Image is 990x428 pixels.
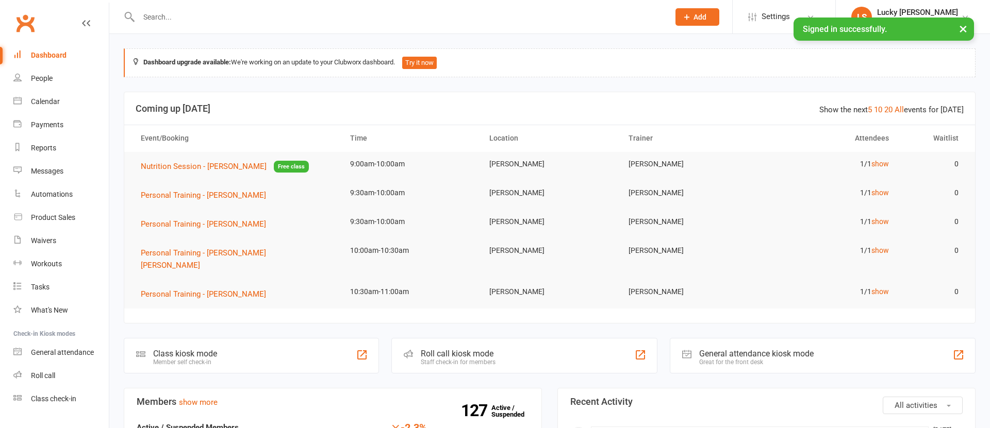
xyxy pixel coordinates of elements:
div: Payments [31,121,63,129]
a: 5 [868,105,872,114]
button: Personal Training - [PERSON_NAME] [141,288,273,300]
span: Add [694,13,706,21]
td: 0 [898,152,968,176]
th: Event/Booking [131,125,341,151]
div: Class check-in [31,395,76,403]
td: 1/1 [758,280,898,304]
div: Workouts [31,260,62,268]
a: 10 [874,105,882,114]
span: Personal Training - [PERSON_NAME] [141,219,266,229]
a: Roll call [13,364,109,387]
div: What's New [31,306,68,314]
td: [PERSON_NAME] [619,210,758,234]
div: Lucky [PERSON_NAME] [877,8,958,17]
div: General attendance [31,348,94,356]
th: Trainer [619,125,758,151]
a: Calendar [13,90,109,113]
div: Member self check-in [153,358,217,366]
a: General attendance kiosk mode [13,341,109,364]
input: Search... [136,10,662,24]
strong: Dashboard upgrade available: [143,58,231,66]
div: Automations [31,190,73,198]
div: Great for the front desk [699,358,814,366]
td: [PERSON_NAME] [619,280,758,304]
div: Messages [31,167,63,175]
td: 1/1 [758,181,898,205]
a: People [13,67,109,90]
a: Payments [13,113,109,136]
td: [PERSON_NAME] [480,181,619,205]
button: Personal Training - [PERSON_NAME] [141,218,273,230]
td: [PERSON_NAME] [619,181,758,205]
a: show [871,189,889,197]
div: General attendance kiosk mode [699,349,814,358]
a: Automations [13,183,109,206]
a: show [871,287,889,296]
td: [PERSON_NAME] [619,238,758,263]
a: Reports [13,136,109,160]
a: All [895,105,904,114]
div: Staff check-in for members [421,358,496,366]
span: Settings [762,5,790,28]
div: Product Sales [31,213,75,221]
td: 10:30am-11:00am [341,280,480,304]
a: Tasks [13,276,109,299]
td: 10:00am-10:30am [341,238,480,263]
td: 1/1 [758,238,898,263]
a: 127Active / Suspended [491,397,537,425]
h3: Members [137,397,529,407]
a: 20 [884,105,893,114]
div: Class kiosk mode [153,349,217,358]
a: show [871,217,889,226]
td: [PERSON_NAME] [480,238,619,263]
a: What's New [13,299,109,322]
span: Personal Training - [PERSON_NAME] [PERSON_NAME] [141,248,266,270]
div: Dashboard [31,51,67,59]
td: 9:00am-10:00am [341,152,480,176]
div: Show the next events for [DATE] [819,104,964,116]
div: LS [851,7,872,27]
span: Free class [274,161,309,173]
td: [PERSON_NAME] [619,152,758,176]
td: 9:30am-10:00am [341,210,480,234]
div: Reports [31,144,56,152]
th: Attendees [758,125,898,151]
button: Add [675,8,719,26]
button: Personal Training - [PERSON_NAME] [141,189,273,201]
td: 0 [898,210,968,234]
a: Class kiosk mode [13,387,109,410]
td: 9:30am-10:00am [341,181,480,205]
th: Waitlist [898,125,968,151]
td: [PERSON_NAME] [480,280,619,304]
div: Roll call kiosk mode [421,349,496,358]
button: Try it now [402,57,437,69]
td: [PERSON_NAME] [480,152,619,176]
h3: Coming up [DATE] [136,104,964,114]
div: We're working on an update to your Clubworx dashboard. [124,48,976,77]
strong: 127 [461,403,491,418]
td: 1/1 [758,210,898,234]
a: show [871,160,889,168]
a: show [871,246,889,254]
span: Personal Training - [PERSON_NAME] [141,289,266,299]
td: [PERSON_NAME] [480,210,619,234]
button: Personal Training - [PERSON_NAME] [PERSON_NAME] [141,247,332,271]
h3: Recent Activity [570,397,963,407]
a: Waivers [13,229,109,252]
a: Workouts [13,252,109,276]
th: Location [480,125,619,151]
td: 0 [898,238,968,263]
span: Nutrition Session - [PERSON_NAME] [141,162,267,171]
button: × [954,18,972,40]
a: Product Sales [13,206,109,229]
a: Messages [13,160,109,183]
td: 0 [898,181,968,205]
div: Tasks [31,283,49,291]
a: Dashboard [13,44,109,67]
td: 1/1 [758,152,898,176]
span: Personal Training - [PERSON_NAME] [141,191,266,200]
div: Roll call [31,371,55,380]
a: Clubworx [12,10,38,36]
span: All activities [895,401,937,410]
td: 0 [898,280,968,304]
